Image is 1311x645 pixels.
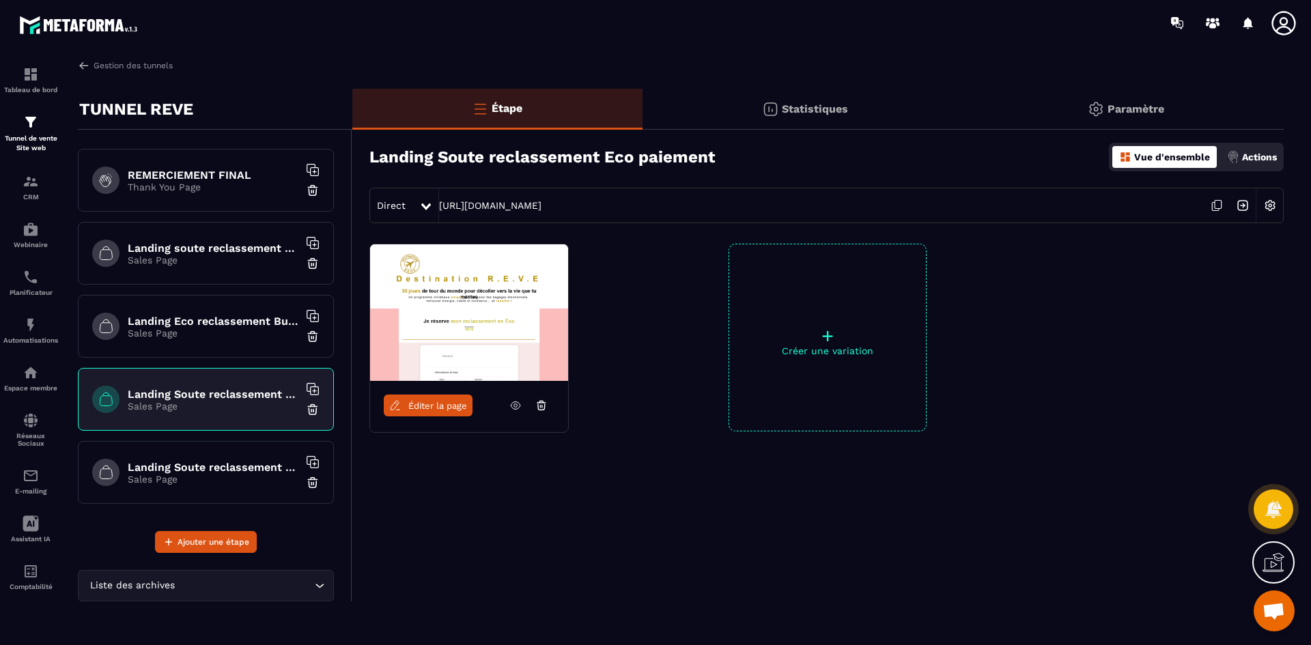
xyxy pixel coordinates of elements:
img: accountant [23,563,39,579]
h6: Landing Soute reclassement Eco paiement [128,388,298,401]
p: Planificateur [3,289,58,296]
img: image [370,244,568,381]
img: automations [23,221,39,238]
a: Éditer la page [384,395,473,416]
img: formation [23,173,39,190]
img: actions.d6e523a2.png [1227,151,1239,163]
img: setting-gr.5f69749f.svg [1088,101,1104,117]
h6: Landing Eco reclassement Business paiement [128,315,298,328]
div: Ouvrir le chat [1254,590,1295,631]
img: dashboard-orange.40269519.svg [1119,151,1131,163]
p: Assistant IA [3,535,58,543]
p: Réseaux Sociaux [3,432,58,447]
img: scheduler [23,269,39,285]
img: formation [23,66,39,83]
a: automationsautomationsEspace membre [3,354,58,402]
p: Vue d'ensemble [1134,152,1210,162]
span: Éditer la page [408,401,467,411]
a: Gestion des tunnels [78,59,173,72]
a: social-networksocial-networkRéseaux Sociaux [3,402,58,457]
img: logo [19,12,142,38]
p: TUNNEL REVE [79,96,193,123]
button: Ajouter une étape [155,531,257,553]
p: Statistiques [782,102,848,115]
input: Search for option [178,578,311,593]
a: formationformationCRM [3,163,58,211]
p: Créer une variation [729,345,926,356]
h6: REMERCIEMENT FINAL [128,169,298,182]
img: trash [306,476,320,489]
img: arrow [78,59,90,72]
p: Tunnel de vente Site web [3,134,58,153]
p: Paramètre [1108,102,1164,115]
img: automations [23,317,39,333]
img: automations [23,364,39,381]
a: automationsautomationsAutomatisations [3,306,58,354]
p: + [729,326,926,345]
a: [URL][DOMAIN_NAME] [439,200,541,211]
h6: Landing soute reclassement choix [128,242,298,255]
p: Sales Page [128,474,298,485]
a: formationformationTunnel de vente Site web [3,104,58,163]
span: Ajouter une étape [178,535,249,549]
img: trash [306,184,320,197]
img: bars-o.4a397970.svg [472,100,488,117]
p: Étape [492,102,522,115]
img: trash [306,403,320,416]
p: Sales Page [128,401,298,412]
div: Search for option [78,570,334,601]
a: Assistant IA [3,505,58,553]
p: Thank You Page [128,182,298,192]
img: formation [23,114,39,130]
p: Tableau de bord [3,86,58,94]
img: setting-w.858f3a88.svg [1257,192,1283,218]
img: social-network [23,412,39,429]
span: Direct [377,200,406,211]
a: schedulerschedulerPlanificateur [3,259,58,306]
img: trash [306,257,320,270]
p: Comptabilité [3,583,58,590]
img: stats.20deebd0.svg [762,101,778,117]
p: E-mailing [3,487,58,495]
p: Automatisations [3,336,58,344]
a: automationsautomationsWebinaire [3,211,58,259]
span: Liste des archives [87,578,178,593]
p: Webinaire [3,241,58,248]
img: email [23,468,39,484]
img: arrow-next.bcc2205e.svg [1230,192,1256,218]
p: Sales Page [128,328,298,339]
a: emailemailE-mailing [3,457,58,505]
h6: Landing Soute reclassement Business paiement [128,461,298,474]
p: Espace membre [3,384,58,392]
img: trash [306,330,320,343]
a: accountantaccountantComptabilité [3,553,58,601]
a: formationformationTableau de bord [3,56,58,104]
h3: Landing Soute reclassement Eco paiement [369,147,715,167]
p: CRM [3,193,58,201]
p: Sales Page [128,255,298,266]
p: Actions [1242,152,1277,162]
